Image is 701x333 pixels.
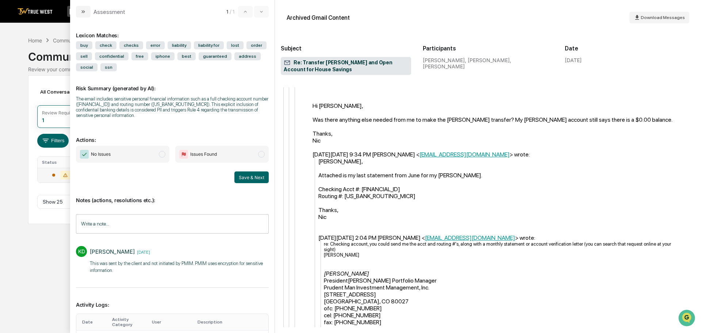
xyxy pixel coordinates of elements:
iframe: Open customer support [678,309,697,329]
div: Attached is my last statement from June for my [PERSON_NAME]. [318,172,681,179]
span: check [95,41,116,49]
span: liability for [194,41,224,49]
time: Monday, July 21, 2025 at 1:10:06 PM MDT [135,249,150,255]
div: Toggle SortBy [198,319,265,325]
button: Download Messages [629,12,689,23]
span: Attestations [60,92,91,99]
h2: Date [565,45,695,52]
div: Review Required [42,110,77,116]
button: Start new chat [124,58,133,67]
div: Toggle SortBy [152,319,189,325]
span: Data Lookup [15,106,46,113]
span: address [234,52,261,60]
span: free [131,52,148,60]
div: [PERSON_NAME] [90,248,135,255]
div: Prudent Man Investment Management, Inc. [324,284,681,291]
a: [EMAIL_ADDRESS][DOMAIN_NAME] [425,234,515,241]
span: checks [119,41,143,49]
span: lost [227,41,244,49]
a: Powered byPylon [51,124,88,129]
div: Toggle SortBy [82,319,106,325]
div: Checking Acct #: [FINANCIAL_ID] [318,186,681,193]
div: 🗄️ [53,93,59,99]
p: Risk Summary (generated by AI): [76,76,269,91]
i: [PERSON_NAME] [324,270,369,277]
div: Was there anything else needed from me to make the [PERSON_NAME] transfer? My [PERSON_NAME] accou... [313,116,681,123]
span: 1 [226,9,228,15]
div: Toggle SortBy [112,317,146,327]
div: Review your communication records across channels [28,66,673,72]
a: [EMAIL_ADDRESS][DOMAIN_NAME] [420,151,510,158]
span: ssn [100,63,117,71]
span: iphone [151,52,175,60]
div: Hi [PERSON_NAME], [313,102,681,144]
div: 🔎 [7,107,13,113]
div: Routing #: [US_BANK_ROUTING_MICR] [318,193,681,200]
div: Nic [318,213,681,220]
span: order [246,41,267,49]
div: Archived Gmail Content [287,14,350,21]
h2: Participants [423,45,553,52]
div: 🖐️ [7,93,13,99]
div: fax: [PHONE_NUMBER] [324,319,681,326]
div: Start new chat [25,56,120,63]
div: [STREET_ADDRESS] [324,291,681,298]
span: Re: Transfer [PERSON_NAME] and Open Account for House Savings [284,59,408,73]
span: No Issues [91,151,111,158]
div: Thanks, [318,207,681,213]
div: ofc: [PHONE_NUMBER] [324,305,681,312]
span: error [146,41,165,49]
div: [DATE] [565,57,582,63]
p: How can we help? [7,15,133,27]
th: Status [38,157,85,168]
span: liability [168,41,191,49]
img: logo [18,8,53,15]
div: [DATE][DATE] 9:34 PM [PERSON_NAME] < > wrote: [313,151,681,158]
p: Notes (actions, resolutions etc.): [76,188,269,203]
span: buy [76,41,92,49]
div: 1 [42,117,44,123]
span: guaranteed [199,52,231,60]
a: 🔎Data Lookup [4,103,49,116]
div: All Conversations [37,86,92,98]
span: social [76,63,97,71]
p: Activity Logs: [76,293,269,308]
div: KD [76,246,87,257]
div: cel: [PHONE_NUMBER] [324,312,681,319]
div: [PERSON_NAME], [318,158,681,227]
div: Assessment [93,8,125,15]
a: [EMAIL_ADDRESS][DOMAIN_NAME] [324,326,414,333]
p: Actions: [76,128,269,143]
span: Preclearance [15,92,47,99]
div: The email includes sensitive personal financial information such as a full checking account numbe... [76,96,269,118]
div: [PERSON_NAME], [PERSON_NAME], [PERSON_NAME] [423,57,553,69]
span: Download Messages [641,15,685,20]
img: Flag [179,150,188,159]
div: Communications Archive [53,37,112,43]
a: 🗄️Attestations [50,89,93,102]
img: Checkmark [80,150,89,159]
button: Save & Next [234,171,269,183]
div: re: Checking account, you could send me the acct and routing #'s, along with a monthly statement ... [324,241,681,252]
span: / 1 [230,9,237,15]
div: [PERSON_NAME] [324,252,681,258]
span: best [177,52,196,60]
span: Issues Found [190,151,217,158]
span: confidential [95,52,129,60]
p: This was sent by the client and not initiated by PMIM. PMIM uses encryption for sensitive informa... [90,260,269,274]
div: [DATE][DATE] 2:04 PM [PERSON_NAME] < > wrote: [318,234,681,241]
span: sell [76,52,92,60]
img: 1746055101610-c473b297-6a78-478c-a979-82029cc54cd1 [7,56,20,69]
span: Pylon [73,124,88,129]
div: Nic [313,137,681,144]
button: Filters [37,134,69,148]
div: [GEOGRAPHIC_DATA], CO 80027 [324,298,681,305]
div: We're available if you need us! [25,63,92,69]
div: Lexicon Matches: [76,23,269,38]
div: Communications Archive [28,44,673,63]
div: Thanks, [313,130,681,137]
div: Home [28,37,42,43]
a: 🖐️Preclearance [4,89,50,102]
